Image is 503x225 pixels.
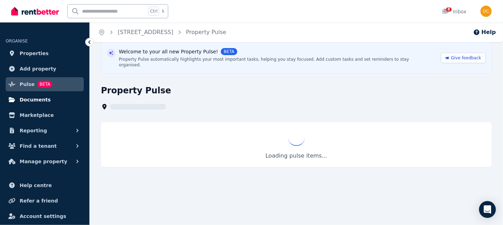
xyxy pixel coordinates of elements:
[118,29,174,35] a: [STREET_ADDRESS]
[20,111,54,119] span: Marketplace
[6,62,84,76] a: Add property
[11,6,59,16] img: RentBetter
[481,6,492,17] img: Dhiraj Chhetri
[6,139,84,153] button: Find a tenant
[162,8,164,14] span: k
[20,157,67,166] span: Manage property
[20,181,52,190] span: Help centre
[6,46,84,60] a: Properties
[6,209,84,223] a: Account settings
[20,80,35,88] span: Pulse
[441,53,486,63] a: Give feedback
[119,48,218,55] span: Welcome to your all new Property Pulse!
[20,142,57,150] span: Find a tenant
[101,85,171,96] h1: Property Pulse
[6,108,84,122] a: Marketplace
[38,81,52,88] span: BETA
[20,95,51,104] span: Documents
[20,212,66,220] span: Account settings
[473,28,496,37] button: Help
[451,55,481,61] span: Give feedback
[6,154,84,168] button: Manage property
[20,126,47,135] span: Reporting
[6,93,84,107] a: Documents
[148,7,159,16] span: Ctrl
[20,65,56,73] span: Add property
[6,124,84,138] button: Reporting
[6,39,28,44] span: ORGANISE
[221,48,237,55] span: BETA
[108,152,485,160] p: Loading pulse items...
[442,8,467,15] div: Inbox
[446,7,452,12] span: 8
[6,77,84,91] a: PulseBETA
[6,194,84,208] a: Refer a friend
[119,57,430,68] div: Property Pulse automatically highlights your most important tasks, helping you stay focused. Add ...
[90,22,235,42] nav: Breadcrumb
[479,201,496,218] div: Open Intercom Messenger
[20,49,49,58] span: Properties
[6,178,84,192] a: Help centre
[186,28,226,37] span: Property Pulse
[20,197,58,205] span: Refer a friend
